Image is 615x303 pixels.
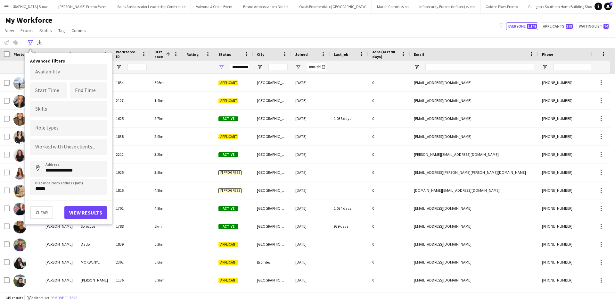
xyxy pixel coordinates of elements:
[480,0,523,13] button: Golden Paws Promo
[154,134,165,139] span: 2.9km
[77,271,112,289] div: [PERSON_NAME]
[112,0,191,13] button: Sales Ambassador Leadership Conference
[13,95,26,108] img: Natasha Sharp
[154,278,165,282] span: 5.9km
[64,206,107,219] button: View results
[253,217,291,235] div: [GEOGRAPHIC_DATA]
[604,3,612,10] a: 2
[291,271,330,289] div: [DATE]
[13,185,26,198] img: Nicholi Murphy
[253,164,291,181] div: [GEOGRAPHIC_DATA]
[253,74,291,91] div: [GEOGRAPHIC_DATA]
[294,0,372,13] button: Oasis Experiential x [GEOGRAPHIC_DATA]
[410,164,538,181] div: [EMAIL_ADDRESS][PERSON_NAME][PERSON_NAME][DOMAIN_NAME]
[410,146,538,163] div: [PERSON_NAME][EMAIL_ADDRESS][DOMAIN_NAME]
[218,206,238,211] span: Active
[291,235,330,253] div: [DATE]
[112,74,151,91] div: 1834
[31,295,49,300] span: 2 filters set
[218,278,238,283] span: Applicant
[291,110,330,127] div: [DATE]
[116,64,122,70] button: Open Filter Menu
[5,15,52,25] span: My Workforce
[291,92,330,109] div: [DATE]
[49,294,78,301] button: Remove filters
[13,221,26,233] img: Francesca Soroccos
[77,253,112,271] div: MOKWENYE
[112,235,151,253] div: 1839
[291,199,330,217] div: [DATE]
[253,110,291,127] div: [GEOGRAPHIC_DATA]
[77,217,112,235] div: Soroccos
[42,217,77,235] div: [PERSON_NAME]
[13,257,26,269] img: ONOCHIE FRANKLYN MOKWENYE
[5,28,14,33] span: View
[253,199,291,217] div: [GEOGRAPHIC_DATA]
[112,146,151,163] div: 2212
[191,0,238,13] button: Valvona & Crolla Event
[238,0,294,13] button: Brand Ambassador x Didcot
[527,24,537,29] span: 1,149
[77,235,112,253] div: Dado
[577,22,610,30] button: Waiting list74
[154,242,165,247] span: 5.3km
[330,199,368,217] div: 1,034 days
[18,26,36,35] a: Export
[334,52,348,57] span: Last job
[414,52,424,57] span: Email
[218,134,238,139] span: Applicant
[291,253,330,271] div: [DATE]
[27,39,34,46] app-action-btn: Advanced filters
[69,26,88,35] a: Comms
[253,146,291,163] div: [GEOGRAPHIC_DATA]
[30,58,107,64] h4: Advanced filters
[368,74,410,91] div: 0
[523,0,608,13] button: Culligan x Southern HomeBuilding Show 2025
[116,49,139,59] span: Workforce ID
[13,52,24,57] span: Photo
[410,253,538,271] div: [EMAIL_ADDRESS][DOMAIN_NAME]
[56,26,68,35] a: Tag
[414,0,480,13] button: Infosecurity Europe (Infosec) event
[330,110,368,127] div: 1,038 days
[218,152,238,157] span: Active
[410,181,538,199] div: [DOMAIN_NAME][EMAIL_ADDRESS][DOMAIN_NAME]
[112,253,151,271] div: 2302
[154,260,165,265] span: 5.6km
[368,146,410,163] div: 0
[368,199,410,217] div: 0
[154,188,165,193] span: 4.8km
[368,92,410,109] div: 0
[20,28,33,33] span: Export
[71,28,86,33] span: Comms
[42,271,77,289] div: [PERSON_NAME]
[3,26,17,35] a: View
[257,64,263,70] button: Open Filter Menu
[268,63,288,71] input: City Filter Input
[42,253,77,271] div: [PERSON_NAME]
[291,146,330,163] div: [DATE]
[112,110,151,127] div: 1625
[218,64,224,70] button: Open Filter Menu
[372,0,414,13] button: March Commission
[154,116,165,121] span: 2.7km
[368,253,410,271] div: 0
[35,144,102,150] input: Type to search clients...
[425,63,534,71] input: Email Filter Input
[295,64,301,70] button: Open Filter Menu
[542,64,548,70] button: Open Filter Menu
[291,128,330,145] div: [DATE]
[45,52,65,57] span: First Name
[37,26,54,35] a: Status
[112,181,151,199] div: 1816
[410,128,538,145] div: [EMAIL_ADDRESS][DOMAIN_NAME]
[372,49,398,59] span: Jobs (last 90 days)
[112,164,151,181] div: 1925
[410,92,538,109] div: [EMAIL_ADDRESS][DOMAIN_NAME]
[218,80,238,85] span: Applicant
[154,206,165,211] span: 4.9km
[253,271,291,289] div: [GEOGRAPHIC_DATA]
[610,2,612,6] span: 2
[257,52,264,57] span: City
[603,24,609,29] span: 74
